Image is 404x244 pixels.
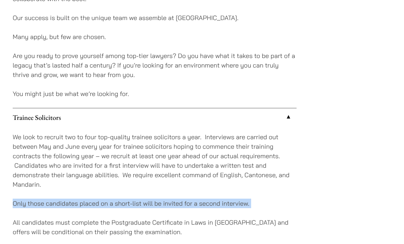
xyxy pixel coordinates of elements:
[13,218,297,237] p: All candidates must complete the Postgraduate Certificate in Laws in [GEOGRAPHIC_DATA] and offers...
[13,132,297,189] p: We look to recruit two to four top-quality trainee solicitors a year. Interviews are carried out ...
[13,89,297,98] p: You might just be what we’re looking for.
[13,199,297,208] p: Only those candidates placed on a short-list will be invited for a second interview.
[13,108,297,127] a: Trainee Solicitors
[13,51,297,79] p: Are you ready to prove yourself among top-tier lawyers? Do you have what it takes to be part of a...
[13,32,297,41] p: Many apply, but few are chosen.
[13,13,297,23] p: Our success is built on the unique team we assemble at [GEOGRAPHIC_DATA].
